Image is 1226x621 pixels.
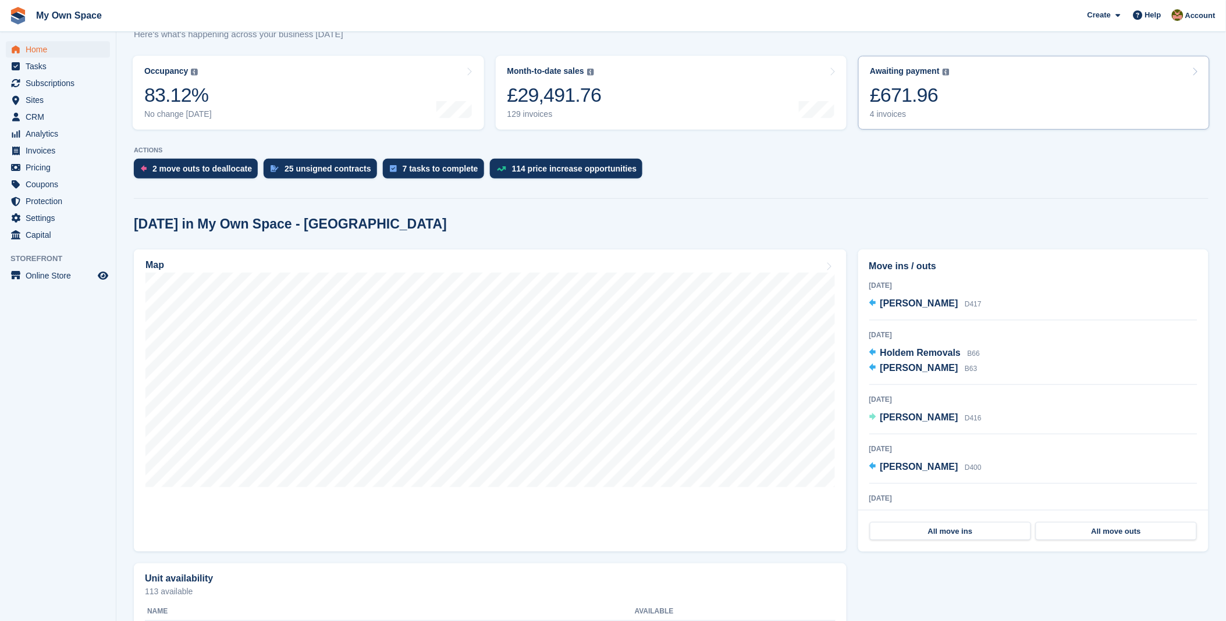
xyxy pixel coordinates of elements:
[152,164,252,173] div: 2 move outs to deallocate
[1145,9,1161,21] span: Help
[635,602,758,621] th: Available
[880,348,961,358] span: Holdem Removals
[1185,10,1216,22] span: Account
[145,573,213,584] h2: Unit availability
[965,414,982,422] span: D416
[134,147,1209,154] p: ACTIONS
[6,109,110,125] a: menu
[1088,9,1111,21] span: Create
[968,349,980,358] span: B66
[869,460,982,475] a: [PERSON_NAME] D400
[869,259,1197,273] h2: Move ins / outs
[26,267,95,284] span: Online Store
[6,159,110,176] a: menu
[285,164,371,173] div: 25 unsigned contracts
[144,109,212,119] div: No change [DATE]
[869,394,1197,405] div: [DATE]
[965,300,982,308] span: D417
[10,253,116,265] span: Storefront
[6,58,110,74] a: menu
[507,66,584,76] div: Month-to-date sales
[26,176,95,192] span: Coupons
[512,164,637,173] div: 114 price increase opportunities
[144,83,212,107] div: 83.12%
[870,83,950,107] div: £671.96
[6,176,110,192] a: menu
[6,193,110,209] a: menu
[264,159,383,184] a: 25 unsigned contracts
[26,58,95,74] span: Tasks
[191,69,198,76] img: icon-info-grey-7440780725fd019a000dd9b08b2336e03edf1995a4989e88bcd33f0948082b44.svg
[145,602,635,621] th: Name
[390,165,397,172] img: task-75834270c22a3079a89374b754ae025e5fb1db73e45f91037f5363f120a921f8.svg
[9,7,27,24] img: stora-icon-8386f47178a22dfd0bd8f6a31ec36ba5ce8667c1dd55bd0f319d3a0aa187defe.svg
[869,411,982,426] a: [PERSON_NAME] D416
[880,412,958,422] span: [PERSON_NAME]
[6,267,110,284] a: menu
[880,462,958,472] span: [PERSON_NAME]
[1172,9,1184,21] img: Keely Collin
[6,142,110,159] a: menu
[880,298,958,308] span: [PERSON_NAME]
[26,210,95,226] span: Settings
[403,164,478,173] div: 7 tasks to complete
[26,92,95,108] span: Sites
[496,56,847,130] a: Month-to-date sales £29,491.76 129 invoices
[271,165,279,172] img: contract_signature_icon-13c848040528278c33f63329250d36e43548de30e8caae1d1a13099fd9432cc5.svg
[869,444,1197,454] div: [DATE]
[31,6,106,25] a: My Own Space
[26,109,95,125] span: CRM
[26,193,95,209] span: Protection
[144,66,188,76] div: Occupancy
[26,159,95,176] span: Pricing
[6,126,110,142] a: menu
[134,159,264,184] a: 2 move outs to deallocate
[587,69,594,76] img: icon-info-grey-7440780725fd019a000dd9b08b2336e03edf1995a4989e88bcd33f0948082b44.svg
[6,210,110,226] a: menu
[507,83,602,107] div: £29,491.76
[134,28,343,41] p: Here's what's happening across your business [DATE]
[6,227,110,243] a: menu
[870,109,950,119] div: 4 invoices
[943,69,950,76] img: icon-info-grey-7440780725fd019a000dd9b08b2336e03edf1995a4989e88bcd33f0948082b44.svg
[134,216,447,232] h2: [DATE] in My Own Space - [GEOGRAPHIC_DATA]
[1036,522,1197,541] a: All move outs
[870,522,1031,541] a: All move ins
[869,330,1197,340] div: [DATE]
[965,463,982,472] span: D400
[141,165,147,172] img: move_outs_to_deallocate_icon-f764333ba52eb49d3ac5e1228854f67142a1ed5810a6f6cc68b1a99e826820c5.svg
[869,297,982,312] a: [PERSON_NAME] D417
[26,41,95,58] span: Home
[133,56,484,130] a: Occupancy 83.12% No change [DATE]
[870,66,940,76] div: Awaiting payment
[6,41,110,58] a: menu
[26,227,95,243] span: Capital
[490,159,649,184] a: 114 price increase opportunities
[869,361,978,376] a: [PERSON_NAME] B63
[145,260,164,270] h2: Map
[145,587,836,595] p: 113 available
[96,269,110,283] a: Preview store
[965,365,977,373] span: B63
[26,75,95,91] span: Subscriptions
[134,249,847,552] a: Map
[880,363,958,373] span: [PERSON_NAME]
[6,92,110,108] a: menu
[26,142,95,159] span: Invoices
[869,280,1197,291] div: [DATE]
[869,493,1197,504] div: [DATE]
[858,56,1210,130] a: Awaiting payment £671.96 4 invoices
[383,159,490,184] a: 7 tasks to complete
[26,126,95,142] span: Analytics
[507,109,602,119] div: 129 invoices
[869,346,980,361] a: Holdem Removals B66
[497,166,506,172] img: price_increase_opportunities-93ffe204e8149a01c8c9dc8f82e8f89637d9d84a8eef4429ea346261dce0b2c0.svg
[6,75,110,91] a: menu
